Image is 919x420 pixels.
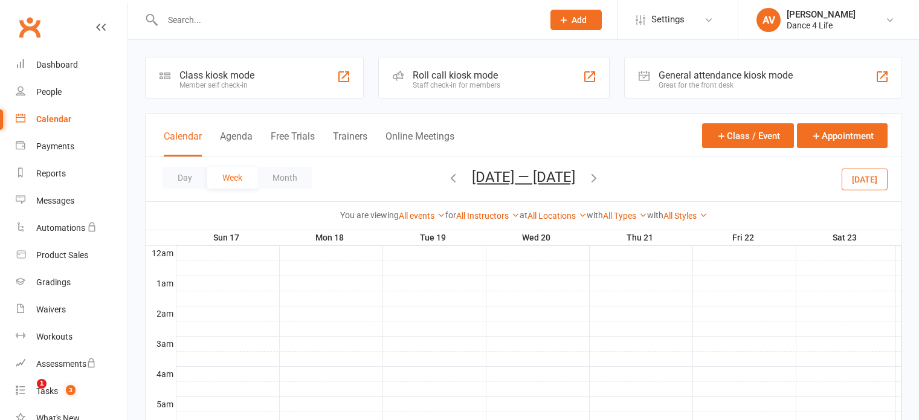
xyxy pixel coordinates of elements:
[16,215,127,242] a: Automations
[16,242,127,269] a: Product Sales
[36,60,78,69] div: Dashboard
[663,211,708,221] a: All Styles
[146,396,176,412] th: 5am
[159,11,535,28] input: Search...
[796,230,896,245] th: Sat 23
[603,211,647,221] a: All Types
[486,230,589,245] th: Wed 20
[333,131,367,157] button: Trainers
[66,385,76,395] span: 3
[445,210,456,220] strong: for
[36,359,96,369] div: Assessments
[37,379,47,389] span: 1
[36,169,66,178] div: Reports
[413,81,500,89] div: Staff check-in for members
[257,167,312,189] button: Month
[659,69,793,81] div: General attendance kiosk mode
[16,378,127,405] a: Tasks 3
[164,131,202,157] button: Calendar
[146,366,176,381] th: 4am
[146,306,176,321] th: 2am
[842,168,888,190] button: [DATE]
[36,223,85,233] div: Automations
[146,276,176,291] th: 1am
[413,69,500,81] div: Roll call kiosk mode
[176,230,279,245] th: Sun 17
[787,20,856,31] div: Dance 4 Life
[36,141,74,151] div: Payments
[756,8,781,32] div: AV
[16,351,127,378] a: Assessments
[702,123,794,148] button: Class / Event
[659,81,793,89] div: Great for the front desk
[587,210,603,220] strong: with
[16,269,127,296] a: Gradings
[36,277,71,287] div: Gradings
[36,87,62,97] div: People
[787,9,856,20] div: [PERSON_NAME]
[146,336,176,351] th: 3am
[163,167,207,189] button: Day
[651,6,685,33] span: Settings
[385,131,454,157] button: Online Meetings
[340,210,399,220] strong: You are viewing
[16,79,127,106] a: People
[15,12,45,42] a: Clubworx
[36,332,73,341] div: Workouts
[16,323,127,351] a: Workouts
[550,10,602,30] button: Add
[16,187,127,215] a: Messages
[207,167,257,189] button: Week
[36,114,71,124] div: Calendar
[16,296,127,323] a: Waivers
[36,386,58,396] div: Tasks
[472,169,575,186] button: [DATE] — [DATE]
[179,69,254,81] div: Class kiosk mode
[456,211,520,221] a: All Instructors
[36,250,88,260] div: Product Sales
[271,131,315,157] button: Free Trials
[16,51,127,79] a: Dashboard
[520,210,527,220] strong: at
[146,245,176,260] th: 12am
[589,230,692,245] th: Thu 21
[16,160,127,187] a: Reports
[399,211,445,221] a: All events
[797,123,888,148] button: Appointment
[179,81,254,89] div: Member self check-in
[279,230,382,245] th: Mon 18
[527,211,587,221] a: All Locations
[692,230,796,245] th: Fri 22
[16,133,127,160] a: Payments
[647,210,663,220] strong: with
[220,131,253,157] button: Agenda
[36,305,66,314] div: Waivers
[16,106,127,133] a: Calendar
[12,379,41,408] iframe: Intercom live chat
[382,230,486,245] th: Tue 19
[572,15,587,25] span: Add
[36,196,74,205] div: Messages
